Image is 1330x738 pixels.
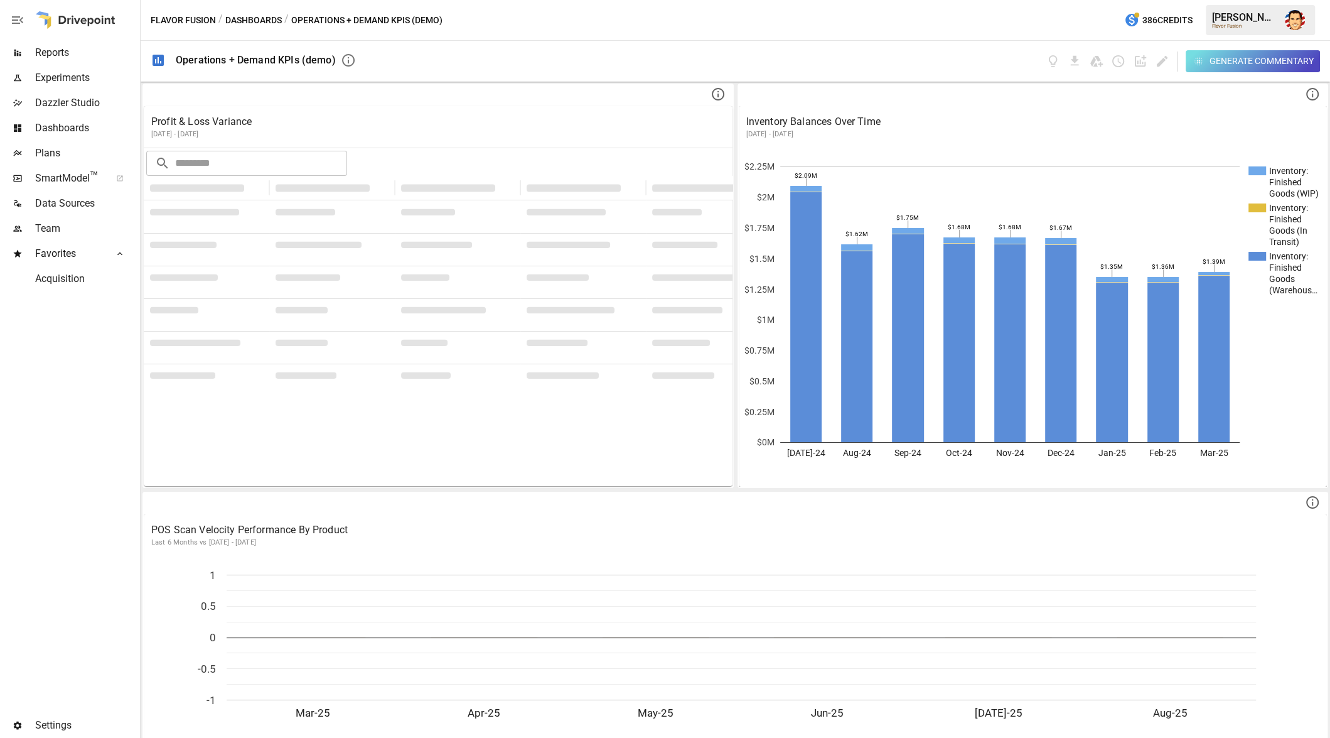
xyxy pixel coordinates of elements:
text: Sep-24 [894,448,921,458]
span: Dashboards [35,121,137,136]
text: $1.36M [1152,263,1174,270]
span: Plans [35,146,137,161]
div: Generate Commentary [1209,53,1314,69]
button: Save as Google Doc [1089,54,1103,68]
text: Finished [1269,214,1302,224]
span: Experiments [35,70,137,85]
button: Generate Commentary [1186,50,1321,72]
text: $2M [756,192,774,202]
text: $0.25M [744,407,774,417]
text: $1.68M [999,224,1021,231]
div: [PERSON_NAME] [1212,11,1277,23]
text: $1.39M [1203,258,1225,265]
button: Sort [496,179,514,197]
text: 1 [210,568,216,581]
text: Finished [1269,177,1302,187]
button: Austin Gardner-Smith [1277,3,1312,38]
text: [DATE]-25 [975,706,1022,719]
span: Favorites [35,246,102,261]
p: Last 6 Months vs [DATE] - [DATE] [151,538,1319,548]
text: $1M [756,315,774,325]
text: $1.35M [1100,263,1123,270]
text: Inventory: [1269,166,1308,176]
span: Settings [35,718,137,733]
text: -0.5 [198,663,216,675]
p: [DATE] - [DATE] [151,129,725,139]
div: Operations + Demand KPIs (demo) [176,54,336,66]
button: Sort [622,179,640,197]
text: $1.68M [948,224,970,231]
text: $1.25M [744,285,774,295]
text: $2.25M [744,161,774,171]
text: Jun-25 [811,706,844,719]
span: Team [35,221,137,236]
text: Mar-25 [296,706,330,719]
button: Download dashboard [1068,54,1082,68]
text: Inventory: [1269,203,1308,213]
button: Dashboards [225,13,282,28]
text: Transit) [1269,237,1299,247]
span: Acquisition [35,271,137,286]
text: Apr-25 [468,706,500,719]
span: ™ [90,169,99,185]
text: 0 [210,631,216,644]
button: Flavor Fusion [151,13,216,28]
button: Edit dashboard [1155,54,1169,68]
text: Inventory: [1269,251,1308,261]
p: POS Scan Velocity Performance By Product [151,523,1319,538]
text: -1 [206,693,216,706]
span: Dazzler Studio [35,95,137,111]
svg: A chart. [739,148,1327,487]
text: Goods (In [1269,225,1307,236]
p: [DATE] - [DATE] [746,129,1320,139]
text: Feb-25 [1149,448,1176,458]
text: Dec-24 [1047,448,1074,458]
text: Aug-25 [1152,706,1187,719]
div: / [218,13,223,28]
button: Add widget [1133,54,1147,68]
span: SmartModel [35,171,102,186]
text: Nov-24 [995,448,1024,458]
p: Inventory Balances Over Time [746,114,1320,129]
text: 0.5 [201,600,216,612]
text: $1.75M [744,223,774,233]
span: Reports [35,45,137,60]
p: Profit & Loss Variance [151,114,725,129]
text: Jan-25 [1098,448,1125,458]
button: 386Credits [1119,9,1198,32]
text: $1.67M [1049,224,1072,231]
div: Flavor Fusion [1212,23,1277,29]
span: 386 Credits [1142,13,1193,28]
text: $1.62M [845,231,868,237]
img: Austin Gardner-Smith [1285,10,1305,30]
text: [DATE]-24 [786,448,825,458]
text: Oct-24 [945,448,972,458]
button: View documentation [1046,54,1060,68]
button: Sort [245,179,263,197]
text: $0.75M [744,345,774,355]
div: / [284,13,289,28]
text: Aug-24 [842,448,871,458]
text: $1.75M [896,214,919,221]
text: (Warehous… [1269,285,1317,295]
text: $0.5M [749,376,774,386]
button: Schedule dashboard [1111,54,1125,68]
text: $2.09M [795,172,817,179]
text: $0M [756,437,774,447]
span: Data Sources [35,196,137,211]
text: May-25 [638,706,673,719]
text: $1.5M [749,254,774,264]
button: Sort [371,179,389,197]
text: Mar-25 [1199,448,1228,458]
text: Goods (WIP) [1269,188,1319,198]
